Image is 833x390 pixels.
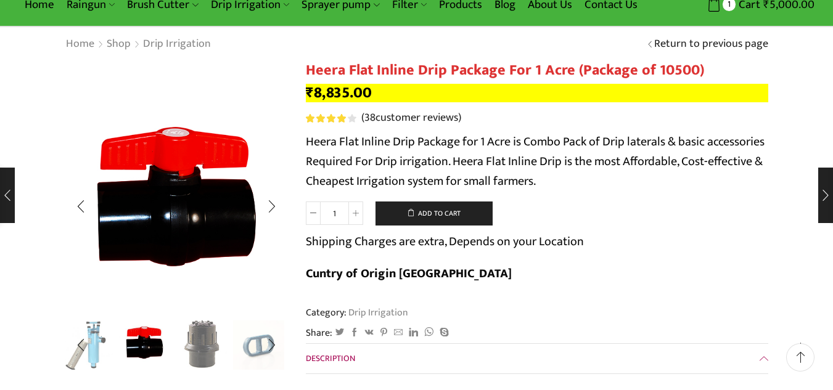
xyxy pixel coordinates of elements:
[306,114,358,123] span: 38
[233,320,284,370] li: 6 / 10
[306,114,348,123] span: Rated out of 5 based on customer ratings
[364,108,375,127] span: 38
[119,320,170,370] li: 4 / 10
[306,114,356,123] div: Rated 4.21 out of 5
[65,191,96,222] div: Previous slide
[306,351,355,365] span: Description
[256,191,287,222] div: Next slide
[176,319,228,370] img: Flush-Valve
[306,344,768,373] a: Description
[119,319,170,370] img: Flow Control Valve
[176,320,228,370] li: 5 / 10
[306,62,768,79] h1: Heera Flat Inline Drip Package For 1 Acre (Package of 10500)
[306,263,512,284] b: Cuntry of Origin [GEOGRAPHIC_DATA]
[62,320,113,372] img: Heera-super-clean-filter
[321,201,348,225] input: Product quantity
[233,320,284,372] img: Heera Lateral End Cap
[256,330,287,361] div: Next slide
[65,92,287,314] div: 4 / 10
[142,36,211,52] a: Drip Irrigation
[62,320,113,370] li: 3 / 10
[306,80,372,105] bdi: 8,835.00
[306,326,332,340] span: Share:
[654,36,768,52] a: Return to previous page
[119,319,170,370] a: ball-vavle
[306,306,408,320] span: Category:
[306,132,768,191] p: Heera Flat Inline Drip Package for 1 Acre is Combo Pack of Drip laterals & basic accessories Requ...
[306,232,584,251] p: Shipping Charges are extra, Depends on your Location
[361,110,461,126] a: (38customer reviews)
[306,80,314,105] span: ₹
[65,330,96,361] div: Previous slide
[106,36,131,52] a: Shop
[65,36,211,52] nav: Breadcrumb
[347,304,408,320] a: Drip Irrigation
[375,201,493,226] button: Add to cart
[65,36,95,52] a: Home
